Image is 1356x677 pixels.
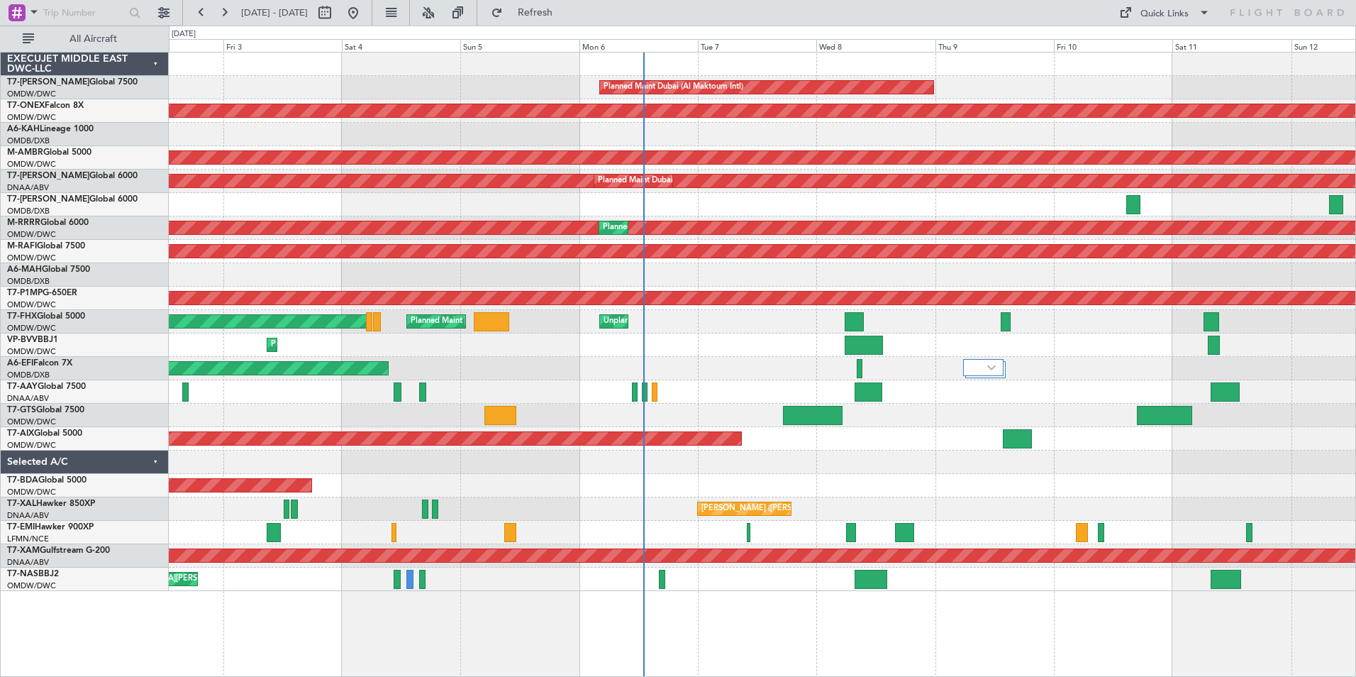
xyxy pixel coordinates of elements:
a: T7-FHXGlobal 5000 [7,312,85,321]
span: T7-[PERSON_NAME] [7,172,89,180]
div: Planned Maint Dubai (Al Maktoum Intl) [598,170,738,192]
div: Thu 9 [935,39,1054,52]
a: OMDW/DWC [7,299,56,310]
span: T7-[PERSON_NAME] [7,78,89,87]
span: T7-NAS [7,570,38,578]
span: M-RRRR [7,219,40,227]
input: Trip Number [43,2,125,23]
span: Refresh [506,8,565,18]
a: T7-[PERSON_NAME]Global 6000 [7,195,138,204]
div: [DATE] [172,28,196,40]
span: M-AMBR [7,148,43,157]
span: A6-EFI [7,359,33,368]
a: M-AMBRGlobal 5000 [7,148,91,157]
a: OMDW/DWC [7,112,56,123]
a: OMDB/DXB [7,206,50,216]
a: OMDB/DXB [7,276,50,287]
div: Tue 7 [698,39,816,52]
div: Fri 10 [1054,39,1172,52]
a: T7-[PERSON_NAME]Global 6000 [7,172,138,180]
div: Mon 6 [579,39,698,52]
span: T7-EMI [7,523,35,532]
span: T7-BDA [7,476,38,485]
span: T7-FHX [7,312,37,321]
span: A6-KAH [7,125,40,133]
span: A6-MAH [7,265,42,274]
span: T7-XAM [7,546,40,555]
div: Planned Maint Dubai (Al Maktoum Intl) [604,77,743,98]
a: T7-AIXGlobal 5000 [7,429,82,438]
span: T7-AIX [7,429,34,438]
a: OMDW/DWC [7,89,56,99]
a: OMDW/DWC [7,417,56,427]
a: OMDW/DWC [7,229,56,240]
a: OMDW/DWC [7,580,56,591]
img: arrow-gray.svg [987,365,996,370]
a: T7-BDAGlobal 5000 [7,476,87,485]
button: Refresh [484,1,569,24]
a: M-RRRRGlobal 6000 [7,219,89,227]
span: All Aircraft [37,34,150,44]
a: T7-EMIHawker 900XP [7,523,94,532]
a: OMDB/DXB [7,370,50,380]
span: M-RAFI [7,242,37,251]
a: DNAA/ABV [7,182,49,193]
span: T7-ONEX [7,101,45,110]
div: Unplanned Maint [GEOGRAPHIC_DATA] (Al Maktoum Intl) [604,311,813,332]
a: OMDW/DWC [7,487,56,497]
span: T7-GTS [7,406,36,414]
span: [DATE] - [DATE] [241,6,308,19]
div: Sat 4 [342,39,460,52]
a: T7-XAMGulfstream G-200 [7,546,110,555]
a: T7-AAYGlobal 7500 [7,382,86,391]
div: Planned Maint Dubai (Al Maktoum Intl) [271,334,411,356]
div: [PERSON_NAME] ([PERSON_NAME] Intl) [701,498,850,519]
a: OMDW/DWC [7,159,56,170]
a: OMDB/DXB [7,136,50,146]
a: M-RAFIGlobal 7500 [7,242,85,251]
a: DNAA/ABV [7,510,49,521]
div: Planned Maint [GEOGRAPHIC_DATA] (Seletar) [411,311,577,332]
div: Planned Maint Dubai (Al Maktoum Intl) [603,217,743,238]
span: T7-[PERSON_NAME] [7,195,89,204]
button: Quick Links [1112,1,1217,24]
a: OMDW/DWC [7,253,56,263]
a: DNAA/ABV [7,393,49,404]
span: T7-XAL [7,500,36,508]
span: VP-BVV [7,336,38,344]
a: VP-BVVBBJ1 [7,336,58,344]
a: T7-ONEXFalcon 8X [7,101,84,110]
a: A6-MAHGlobal 7500 [7,265,90,274]
a: OMDW/DWC [7,323,56,334]
a: T7-XALHawker 850XP [7,500,95,508]
div: Wed 8 [816,39,935,52]
a: DNAA/ABV [7,557,49,568]
a: T7-GTSGlobal 7500 [7,406,84,414]
span: T7-AAY [7,382,38,391]
a: A6-EFIFalcon 7X [7,359,72,368]
a: A6-KAHLineage 1000 [7,125,94,133]
button: All Aircraft [16,28,154,50]
div: Fri 3 [223,39,342,52]
div: Quick Links [1140,7,1189,21]
div: Sat 11 [1172,39,1291,52]
a: OMDW/DWC [7,346,56,357]
a: T7-[PERSON_NAME]Global 7500 [7,78,138,87]
span: T7-P1MP [7,289,43,297]
div: Sun 5 [460,39,579,52]
a: T7-P1MPG-650ER [7,289,77,297]
a: OMDW/DWC [7,440,56,451]
a: LFMN/NCE [7,534,49,544]
a: T7-NASBBJ2 [7,570,59,578]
